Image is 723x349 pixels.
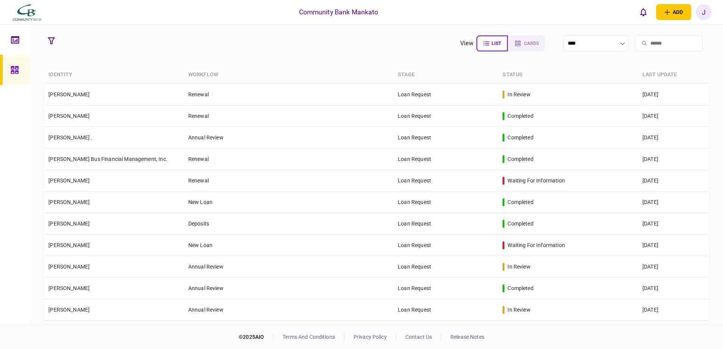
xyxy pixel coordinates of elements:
[639,256,709,278] td: [DATE]
[185,256,394,278] td: Annual Review
[507,306,530,313] div: in review
[492,41,501,46] span: list
[185,299,394,321] td: Annual Review
[639,321,709,342] td: [DATE]
[639,235,709,256] td: [DATE]
[185,170,394,191] td: Renewal
[507,155,533,163] div: completed
[48,91,90,97] a: [PERSON_NAME]
[450,334,484,340] a: release notes
[394,256,499,278] td: Loan Request
[524,41,539,46] span: cards
[639,191,709,213] td: [DATE]
[639,105,709,127] td: [DATE]
[507,177,565,184] div: waiting for information
[48,134,92,141] a: [PERSON_NAME] .
[639,66,709,84] th: last update
[507,284,533,292] div: completed
[507,134,533,141] div: completed
[394,66,499,84] th: stage
[639,170,709,191] td: [DATE]
[282,334,335,340] a: terms and conditions
[185,278,394,299] td: Annual Review
[394,191,499,213] td: Loan Request
[507,91,530,98] div: in review
[394,170,499,191] td: Loan Request
[48,307,90,313] a: [PERSON_NAME]
[185,213,394,235] td: Deposits
[394,84,499,105] td: Loan Request
[48,264,90,270] a: [PERSON_NAME]
[48,242,90,248] a: [PERSON_NAME]
[185,105,394,127] td: Renewal
[185,235,394,256] td: New Loan
[507,263,530,270] div: in review
[639,278,709,299] td: [DATE]
[185,84,394,105] td: Renewal
[394,278,499,299] td: Loan Request
[394,127,499,148] td: Loan Request
[639,299,709,321] td: [DATE]
[11,3,43,22] img: client company logo
[394,235,499,256] td: Loan Request
[299,7,379,17] div: Community Bank Mankato
[48,156,168,162] a: [PERSON_NAME] Bus Financial Management, Inc.
[639,148,709,170] td: [DATE]
[48,285,90,291] a: [PERSON_NAME]
[460,39,473,48] div: view
[507,241,565,249] div: waiting for information
[394,213,499,235] td: Loan Request
[185,321,394,342] td: New Loan
[476,36,508,51] button: list
[45,66,185,84] th: identity
[507,112,533,120] div: completed
[239,333,273,341] div: © 2025 AIO
[394,105,499,127] td: Loan Request
[48,221,90,227] a: [PERSON_NAME]
[507,220,533,227] div: completed
[639,127,709,148] td: [DATE]
[394,321,499,342] td: Loan Request
[48,113,90,119] a: [PERSON_NAME]
[405,334,432,340] a: contact us
[639,213,709,235] td: [DATE]
[394,299,499,321] td: Loan Request
[508,36,545,51] button: cards
[656,4,691,20] button: open adding identity options
[185,191,394,213] td: New Loan
[354,334,387,340] a: privacy policy
[636,4,652,20] button: open notifications list
[185,127,394,148] td: Annual Review
[185,66,394,84] th: workflow
[499,66,639,84] th: status
[394,148,499,170] td: Loan Request
[48,199,90,205] a: [PERSON_NAME]
[185,148,394,170] td: Renewal
[639,84,709,105] td: [DATE]
[48,178,90,184] a: [PERSON_NAME]
[507,198,533,206] div: completed
[696,4,712,20] button: J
